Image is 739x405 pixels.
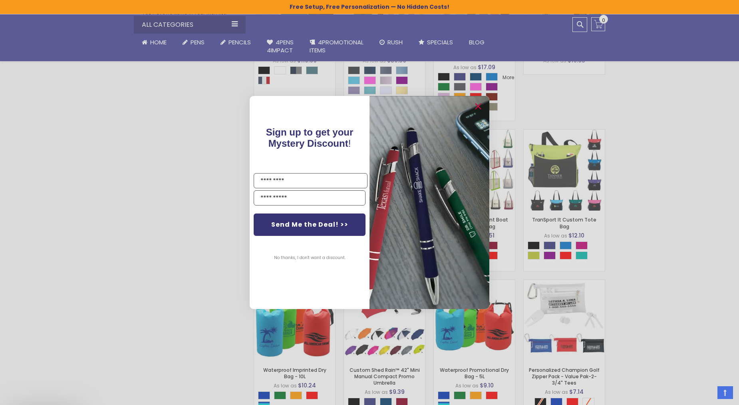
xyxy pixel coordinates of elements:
[270,248,350,268] button: No thanks, I don't want a discount.
[254,213,366,236] button: Send Me the Deal! >>
[266,127,354,149] span: Sign up to get your Mystery Discount
[472,100,485,113] button: Close dialog
[369,96,489,309] img: pop-up-image
[266,127,354,149] span: !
